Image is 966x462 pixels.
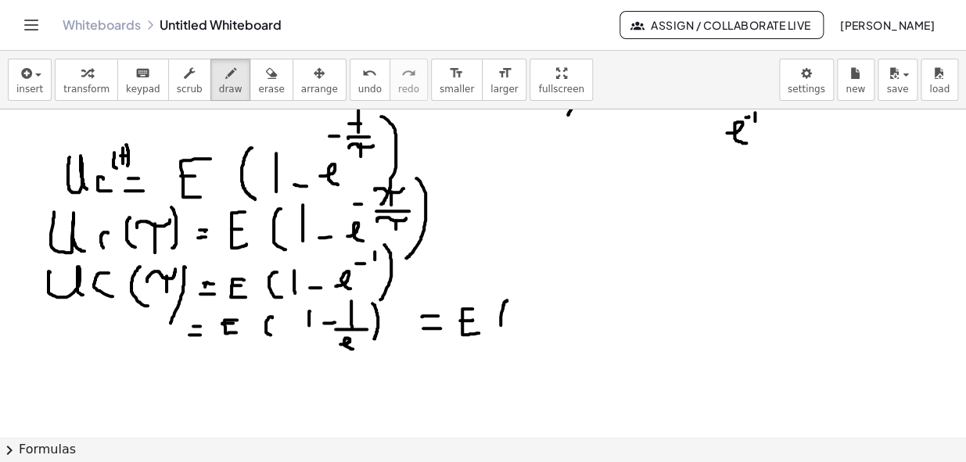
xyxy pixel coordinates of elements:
[490,84,518,95] span: larger
[878,59,918,101] button: save
[258,84,284,95] span: erase
[63,17,141,33] a: Whiteboards
[779,59,834,101] button: settings
[210,59,251,101] button: draw
[168,59,211,101] button: scrub
[839,18,935,32] span: [PERSON_NAME]
[135,64,150,83] i: keyboard
[219,84,242,95] span: draw
[530,59,592,101] button: fullscreen
[8,59,52,101] button: insert
[538,84,584,95] span: fullscreen
[482,59,526,101] button: format_sizelarger
[827,11,947,39] button: [PERSON_NAME]
[401,64,416,83] i: redo
[350,59,390,101] button: undoundo
[431,59,483,101] button: format_sizesmaller
[19,13,44,38] button: Toggle navigation
[293,59,347,101] button: arrange
[921,59,958,101] button: load
[358,84,382,95] span: undo
[117,59,169,101] button: keyboardkeypad
[390,59,428,101] button: redoredo
[177,84,203,95] span: scrub
[126,84,160,95] span: keypad
[301,84,338,95] span: arrange
[846,84,865,95] span: new
[449,64,464,83] i: format_size
[250,59,293,101] button: erase
[362,64,377,83] i: undo
[440,84,474,95] span: smaller
[497,64,512,83] i: format_size
[55,59,118,101] button: transform
[619,11,824,39] button: Assign / Collaborate Live
[837,59,874,101] button: new
[929,84,950,95] span: load
[16,84,43,95] span: insert
[63,84,110,95] span: transform
[886,84,908,95] span: save
[633,18,810,32] span: Assign / Collaborate Live
[788,84,825,95] span: settings
[398,84,419,95] span: redo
